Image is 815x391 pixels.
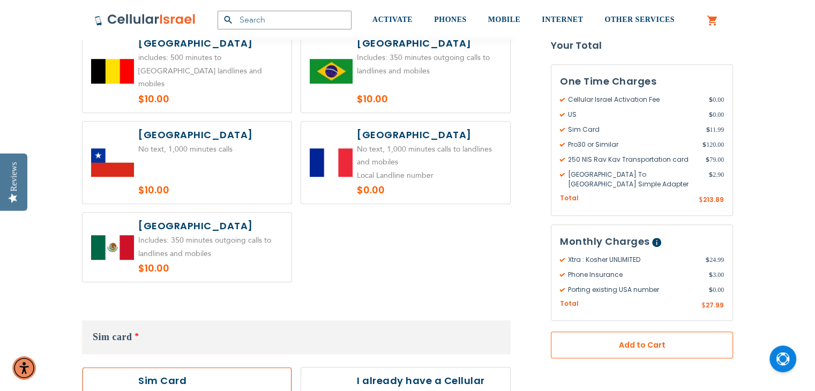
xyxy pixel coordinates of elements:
[9,162,19,191] div: Reviews
[652,238,661,247] span: Help
[604,16,675,24] span: OTHER SERVICES
[542,16,583,24] span: INTERNET
[709,285,724,295] span: 0.00
[372,16,413,24] span: ACTIVATE
[709,270,724,280] span: 3.00
[709,170,713,179] span: $
[12,356,36,380] div: Accessibility Menu
[699,195,703,205] span: $
[434,16,467,24] span: PHONES
[560,73,724,89] h3: One Time Charges
[706,300,724,310] span: 27.99
[709,95,713,104] span: $
[709,170,724,189] span: 2.90
[586,340,698,351] span: Add to Cart
[93,332,132,342] span: Sim card
[709,285,713,295] span: $
[706,155,724,164] span: 79.00
[709,270,713,280] span: $
[560,193,579,204] span: Total
[94,13,196,26] img: Cellular Israel Logo
[218,11,352,29] input: Search
[703,195,724,204] span: 213.89
[551,332,733,358] button: Add to Cart
[560,140,702,149] span: Pro30 or Similar
[551,37,733,54] strong: Your Total
[706,125,709,134] span: $
[560,235,650,248] span: Monthly Charges
[701,301,706,311] span: $
[709,110,724,119] span: 0.00
[560,270,709,280] span: Phone Insurance
[709,95,724,104] span: 0.00
[560,299,579,309] span: Total
[706,125,724,134] span: 11.99
[702,140,706,149] span: $
[560,155,706,164] span: 250 NIS Rav Kav Transportation card
[702,140,724,149] span: 120.00
[560,255,706,265] span: Xtra : Kosher UNLIMITED
[560,95,709,104] span: Cellular Israel Activation Fee
[560,170,709,189] span: [GEOGRAPHIC_DATA] To [GEOGRAPHIC_DATA] Simple Adapter
[560,125,706,134] span: Sim Card
[706,255,724,265] span: 24.99
[488,16,521,24] span: MOBILE
[560,110,709,119] span: US
[706,255,709,265] span: $
[706,155,709,164] span: $
[560,285,709,295] span: Porting existing USA number
[709,110,713,119] span: $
